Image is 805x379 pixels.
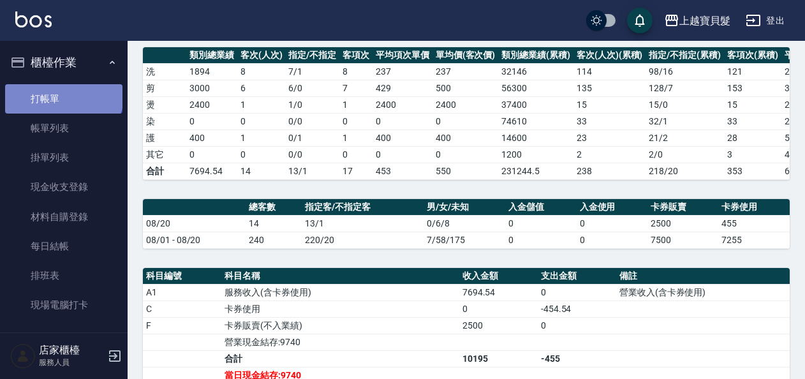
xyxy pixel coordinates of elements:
[432,80,499,96] td: 500
[741,9,790,33] button: 登出
[573,47,646,64] th: 客次(人次)(累積)
[237,80,286,96] td: 6
[39,357,104,368] p: 服務人員
[538,301,616,317] td: -454.54
[373,80,432,96] td: 429
[5,84,122,114] a: 打帳單
[373,96,432,113] td: 2400
[573,63,646,80] td: 114
[339,96,373,113] td: 1
[573,146,646,163] td: 2
[302,232,424,248] td: 220/20
[143,113,186,130] td: 染
[221,301,459,317] td: 卡券使用
[285,96,339,113] td: 1 / 0
[373,146,432,163] td: 0
[498,63,573,80] td: 32146
[538,284,616,301] td: 0
[498,130,573,146] td: 14600
[373,130,432,146] td: 400
[573,80,646,96] td: 135
[718,199,790,216] th: 卡券使用
[373,113,432,130] td: 0
[237,63,286,80] td: 8
[221,334,459,350] td: 營業現金結存:9740
[237,163,286,179] td: 14
[143,215,246,232] td: 08/20
[432,47,499,64] th: 單均價(客次價)
[186,163,237,179] td: 7694.54
[498,146,573,163] td: 1200
[143,268,221,285] th: 科目編號
[724,80,781,96] td: 153
[646,96,724,113] td: 15 / 0
[724,130,781,146] td: 28
[459,350,538,367] td: 10195
[143,96,186,113] td: 燙
[143,163,186,179] td: 合計
[718,215,790,232] td: 455
[459,268,538,285] th: 收入金額
[538,268,616,285] th: 支出金額
[647,232,718,248] td: 7500
[646,63,724,80] td: 98 / 16
[538,317,616,334] td: 0
[373,47,432,64] th: 平均項次單價
[5,143,122,172] a: 掛單列表
[573,96,646,113] td: 15
[143,301,221,317] td: C
[221,268,459,285] th: 科目名稱
[186,130,237,146] td: 400
[646,146,724,163] td: 2 / 0
[718,232,790,248] td: 7255
[646,47,724,64] th: 指定/不指定(累積)
[498,96,573,113] td: 37400
[186,47,237,64] th: 類別總業績
[432,146,499,163] td: 0
[659,8,735,34] button: 上越寶貝髮
[5,290,122,320] a: 現場電腦打卡
[505,232,576,248] td: 0
[627,8,653,33] button: save
[432,63,499,80] td: 237
[432,96,499,113] td: 2400
[143,199,790,249] table: a dense table
[143,146,186,163] td: 其它
[339,63,373,80] td: 8
[647,215,718,232] td: 2500
[424,215,505,232] td: 0/6/8
[237,113,286,130] td: 0
[5,261,122,290] a: 排班表
[432,130,499,146] td: 400
[498,80,573,96] td: 56300
[143,232,246,248] td: 08/01 - 08/20
[724,47,781,64] th: 客項次(累積)
[724,146,781,163] td: 3
[221,350,459,367] td: 合計
[459,317,538,334] td: 2500
[573,163,646,179] td: 238
[616,268,790,285] th: 備註
[577,199,647,216] th: 入金使用
[143,63,186,80] td: 洗
[724,96,781,113] td: 15
[577,232,647,248] td: 0
[285,146,339,163] td: 0 / 0
[339,130,373,146] td: 1
[237,146,286,163] td: 0
[424,199,505,216] th: 男/女/未知
[285,163,339,179] td: 13/1
[285,113,339,130] td: 0 / 0
[302,215,424,232] td: 13/1
[646,113,724,130] td: 32 / 1
[221,284,459,301] td: 服務收入(含卡券使用)
[186,146,237,163] td: 0
[10,343,36,369] img: Person
[724,113,781,130] td: 33
[505,215,576,232] td: 0
[339,163,373,179] td: 17
[5,46,122,79] button: 櫃檯作業
[538,350,616,367] td: -455
[498,113,573,130] td: 74610
[724,63,781,80] td: 121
